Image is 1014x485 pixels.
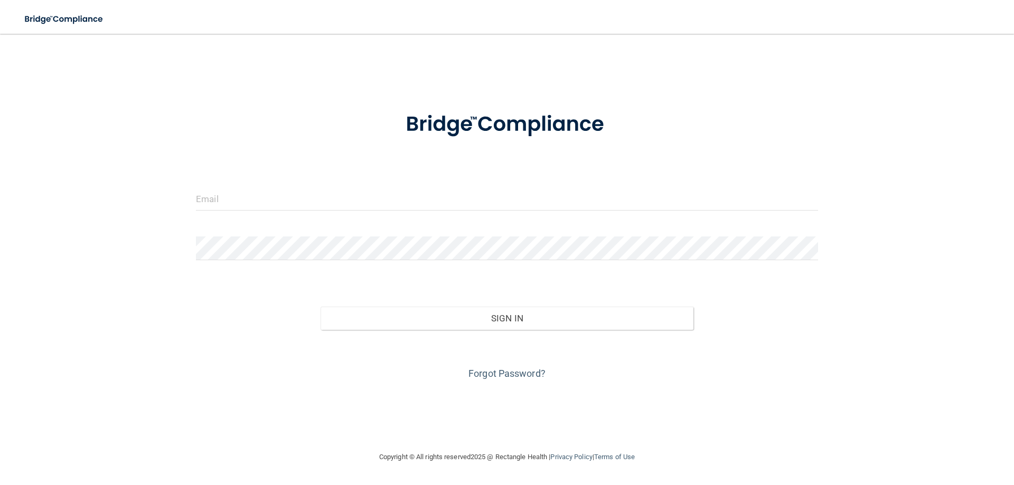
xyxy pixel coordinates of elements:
[550,453,592,461] a: Privacy Policy
[196,187,818,211] input: Email
[16,8,113,30] img: bridge_compliance_login_screen.278c3ca4.svg
[384,97,630,152] img: bridge_compliance_login_screen.278c3ca4.svg
[314,440,700,474] div: Copyright © All rights reserved 2025 @ Rectangle Health | |
[321,307,694,330] button: Sign In
[594,453,635,461] a: Terms of Use
[468,368,546,379] a: Forgot Password?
